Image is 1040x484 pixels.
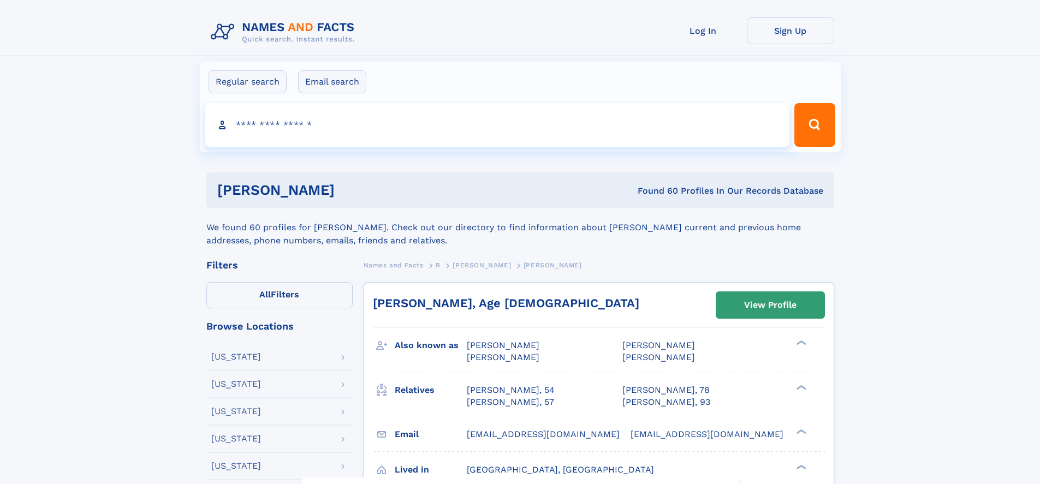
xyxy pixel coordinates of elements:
[453,261,511,269] span: [PERSON_NAME]
[211,434,261,443] div: [US_STATE]
[453,258,511,272] a: [PERSON_NAME]
[744,292,797,318] div: View Profile
[211,407,261,416] div: [US_STATE]
[747,17,834,44] a: Sign Up
[467,429,620,439] span: [EMAIL_ADDRESS][DOMAIN_NAME]
[716,292,824,318] a: View Profile
[395,336,467,355] h3: Also known as
[467,352,539,362] span: [PERSON_NAME]
[205,103,790,147] input: search input
[395,461,467,479] h3: Lived in
[364,258,424,272] a: Names and Facts
[209,70,287,93] label: Regular search
[524,261,582,269] span: [PERSON_NAME]
[436,258,441,272] a: R
[794,339,807,346] div: ❯
[467,384,555,396] a: [PERSON_NAME], 54
[467,464,654,475] span: [GEOGRAPHIC_DATA], [GEOGRAPHIC_DATA]
[373,296,639,310] a: [PERSON_NAME], Age [DEMOGRAPHIC_DATA]
[631,429,783,439] span: [EMAIL_ADDRESS][DOMAIN_NAME]
[622,396,710,408] a: [PERSON_NAME], 93
[211,462,261,470] div: [US_STATE]
[259,289,271,300] span: All
[794,103,835,147] button: Search Button
[206,282,353,308] label: Filters
[467,396,554,408] a: [PERSON_NAME], 57
[395,381,467,399] h3: Relatives
[622,340,695,350] span: [PERSON_NAME]
[206,321,353,331] div: Browse Locations
[794,384,807,391] div: ❯
[622,352,695,362] span: [PERSON_NAME]
[659,17,747,44] a: Log In
[298,70,366,93] label: Email search
[206,208,834,247] div: We found 60 profiles for [PERSON_NAME]. Check out our directory to find information about [PERSON...
[217,183,486,197] h1: [PERSON_NAME]
[211,380,261,389] div: [US_STATE]
[622,384,710,396] a: [PERSON_NAME], 78
[794,428,807,435] div: ❯
[486,185,823,197] div: Found 60 Profiles In Our Records Database
[206,260,353,270] div: Filters
[211,352,261,361] div: [US_STATE]
[395,425,467,444] h3: Email
[436,261,441,269] span: R
[206,17,364,47] img: Logo Names and Facts
[467,340,539,350] span: [PERSON_NAME]
[794,463,807,470] div: ❯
